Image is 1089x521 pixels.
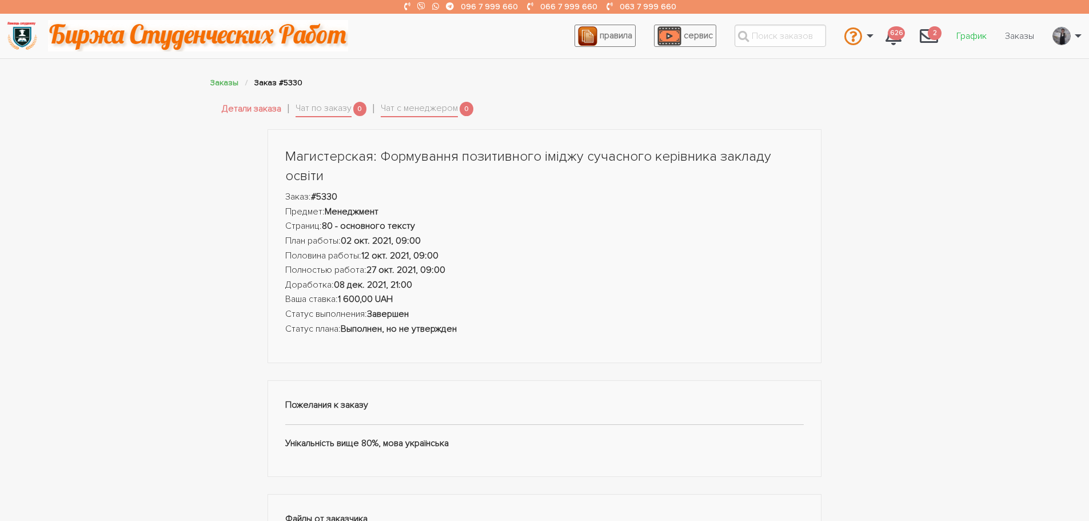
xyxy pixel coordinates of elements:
[366,264,445,276] strong: 27 окт. 2021, 09:00
[285,147,804,185] h1: Магистерская: Формування позитивного іміджу сучасного керівника закладу освіти
[48,20,348,51] img: motto-2ce64da2796df845c65ce8f9480b9c9d679903764b3ca6da4b6de107518df0fe.gif
[285,205,804,220] li: Предмет:
[285,399,368,411] strong: Пожелания к заказу
[996,25,1043,47] a: Заказы
[620,2,676,11] a: 063 7 999 660
[888,26,905,41] span: 626
[341,323,457,335] strong: Выполнен, но не утвержден
[341,235,421,246] strong: 02 окт. 2021, 09:00
[325,206,378,217] strong: Менеджмент
[876,21,911,51] a: 626
[578,26,597,46] img: agreement_icon-feca34a61ba7f3d1581b08bc946b2ec1ccb426f67415f344566775c155b7f62c.png
[268,380,822,477] div: Унікальність вище 80%, мова українська
[353,102,367,116] span: 0
[338,293,393,305] strong: 1 600,00 UAH
[6,20,38,51] img: logo-135dea9cf721667cc4ddb0c1795e3ba8b7f362e3d0c04e2cc90b931989920324.png
[285,234,804,249] li: План работы:
[285,190,804,205] li: Заказ:
[654,25,716,47] a: сервис
[381,101,458,117] a: Чат с менеджером
[322,220,415,232] strong: 80 - основного тексту
[367,308,409,320] strong: Завершен
[285,322,804,337] li: Статус плана:
[461,2,518,11] a: 096 7 999 660
[285,249,804,264] li: Половина работы:
[460,102,473,116] span: 0
[222,102,281,117] a: Детали заказа
[210,78,238,88] a: Заказы
[311,191,337,202] strong: #5330
[911,21,947,51] a: 2
[285,278,804,293] li: Доработка:
[1053,27,1070,45] img: 20171208_160937.jpg
[285,292,804,307] li: Ваша ставка:
[575,25,636,47] a: правила
[296,101,352,117] a: Чат по заказу
[657,26,681,46] img: play_icon-49f7f135c9dc9a03216cfdbccbe1e3994649169d890fb554cedf0eac35a01ba8.png
[600,30,632,41] span: правила
[334,279,412,291] strong: 08 дек. 2021, 21:00
[285,307,804,322] li: Статус выполнения:
[285,263,804,278] li: Полностью работа:
[928,26,942,41] span: 2
[285,219,804,234] li: Страниц:
[254,76,302,89] li: Заказ #5330
[540,2,597,11] a: 066 7 999 660
[947,25,996,47] a: График
[735,25,826,47] input: Поиск заказов
[361,250,438,261] strong: 12 окт. 2021, 09:00
[684,30,713,41] span: сервис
